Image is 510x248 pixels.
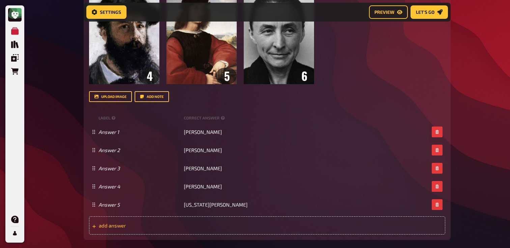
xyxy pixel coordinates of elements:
[86,5,126,19] button: Settings
[184,183,222,189] span: [PERSON_NAME]
[184,165,222,171] span: [PERSON_NAME]
[89,91,132,102] button: upload image
[184,115,226,121] small: correct answer
[98,115,181,121] small: label
[184,147,222,153] span: [PERSON_NAME]
[416,10,434,14] span: Let's go
[98,202,120,208] i: Answer 5
[98,165,120,171] i: Answer 3
[369,5,408,19] button: Preview
[98,147,120,153] i: Answer 2
[184,202,248,208] span: [US_STATE][PERSON_NAME]
[135,91,169,102] button: Add note
[98,183,120,189] i: Answer 4
[184,129,222,135] span: [PERSON_NAME]
[374,10,394,14] span: Preview
[99,222,204,228] span: add answer
[98,129,119,135] i: Answer 1
[100,10,121,14] span: Settings
[410,5,448,19] button: Let's go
